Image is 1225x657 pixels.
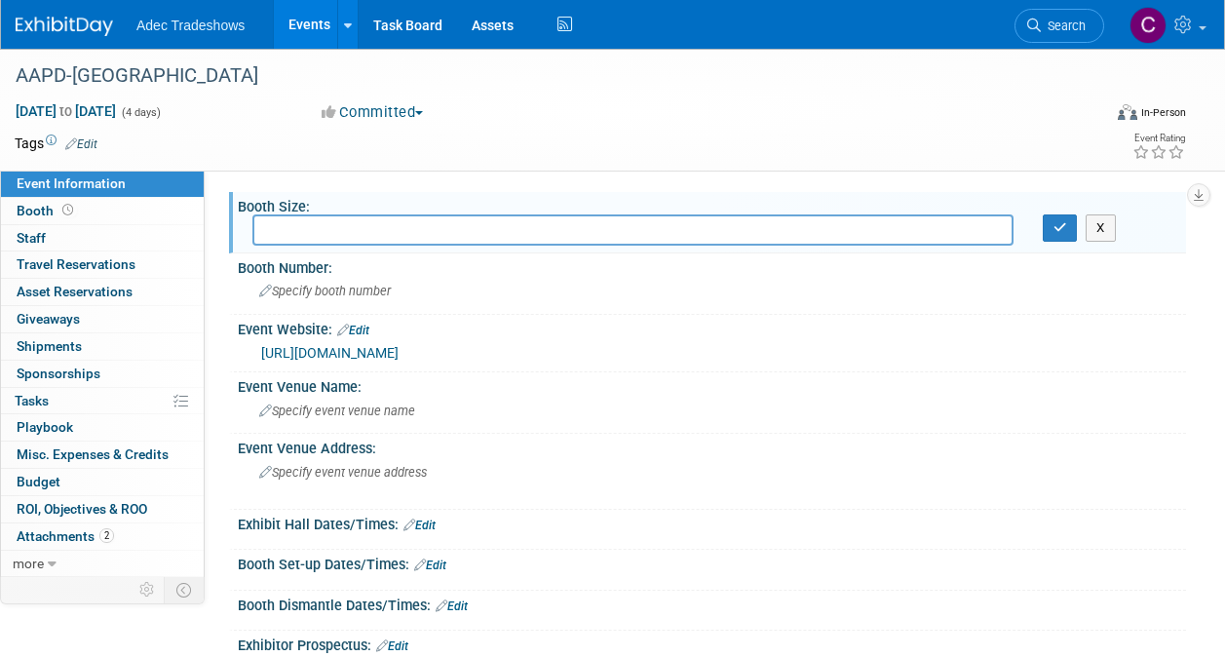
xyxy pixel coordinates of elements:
[414,559,446,572] a: Edit
[1,333,204,360] a: Shipments
[17,284,133,299] span: Asset Reservations
[238,253,1186,278] div: Booth Number:
[1,469,204,495] a: Budget
[436,599,468,613] a: Edit
[1041,19,1086,33] span: Search
[17,256,135,272] span: Travel Reservations
[1,306,204,332] a: Giveaways
[238,192,1186,216] div: Booth Size:
[57,103,75,119] span: to
[238,434,1186,458] div: Event Venue Address:
[376,639,408,653] a: Edit
[17,501,147,517] span: ROI, Objectives & ROO
[165,577,205,602] td: Toggle Event Tabs
[120,106,161,119] span: (4 days)
[1015,101,1186,131] div: Event Format
[1129,7,1167,44] img: Carol Schmidlin
[17,338,82,354] span: Shipments
[337,324,369,337] a: Edit
[17,366,100,381] span: Sponsorships
[1140,105,1186,120] div: In-Person
[1132,134,1185,143] div: Event Rating
[261,345,399,361] a: [URL][DOMAIN_NAME]
[1,551,204,577] a: more
[9,58,1086,94] div: AAPD-[GEOGRAPHIC_DATA]
[15,393,49,408] span: Tasks
[17,528,114,544] span: Attachments
[1,225,204,251] a: Staff
[17,474,60,489] span: Budget
[1,442,204,468] a: Misc. Expenses & Credits
[17,446,169,462] span: Misc. Expenses & Credits
[17,203,77,218] span: Booth
[1,361,204,387] a: Sponsorships
[99,528,114,543] span: 2
[1,414,204,441] a: Playbook
[1,198,204,224] a: Booth
[259,465,427,480] span: Specify event venue address
[1014,9,1104,43] a: Search
[238,315,1186,340] div: Event Website:
[1,388,204,414] a: Tasks
[238,372,1186,397] div: Event Venue Name:
[1,251,204,278] a: Travel Reservations
[16,17,113,36] img: ExhibitDay
[65,137,97,151] a: Edit
[238,591,1186,616] div: Booth Dismantle Dates/Times:
[259,404,415,418] span: Specify event venue name
[238,631,1186,656] div: Exhibitor Prospectus:
[15,102,117,120] span: [DATE] [DATE]
[1,171,204,197] a: Event Information
[58,203,77,217] span: Booth not reserved yet
[238,510,1186,535] div: Exhibit Hall Dates/Times:
[1,523,204,550] a: Attachments2
[1118,104,1137,120] img: Format-Inperson.png
[403,519,436,532] a: Edit
[1,279,204,305] a: Asset Reservations
[131,577,165,602] td: Personalize Event Tab Strip
[259,284,391,298] span: Specify booth number
[17,311,80,327] span: Giveaways
[17,175,126,191] span: Event Information
[17,419,73,435] span: Playbook
[315,102,431,123] button: Committed
[1086,214,1116,242] button: X
[1,496,204,522] a: ROI, Objectives & ROO
[17,230,46,246] span: Staff
[136,18,245,33] span: Adec Tradeshows
[13,556,44,571] span: more
[238,550,1186,575] div: Booth Set-up Dates/Times:
[15,134,97,153] td: Tags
